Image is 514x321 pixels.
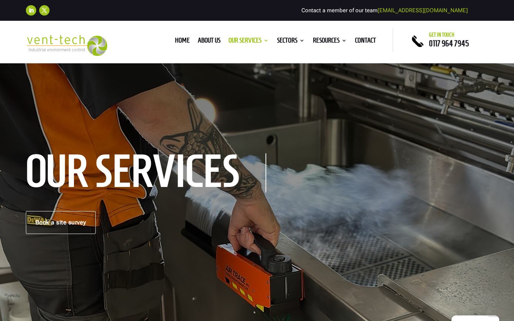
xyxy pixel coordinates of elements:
a: Resources [313,38,347,46]
a: [EMAIL_ADDRESS][DOMAIN_NAME] [378,7,468,14]
a: Follow on X [39,5,50,16]
img: 2023-09-27T08_35_16.549ZVENT-TECH---Clear-background [26,35,107,56]
a: Follow on LinkedIn [26,5,36,16]
a: Home [175,38,190,46]
a: Contact [355,38,376,46]
span: Get in touch [429,32,454,38]
a: Book a site survey [26,211,96,234]
a: 0117 964 7945 [429,39,469,48]
h1: Our Services [26,153,266,193]
a: Sectors [277,38,305,46]
a: About us [198,38,220,46]
span: Contact a member of our team [301,7,468,14]
a: Our Services [229,38,269,46]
